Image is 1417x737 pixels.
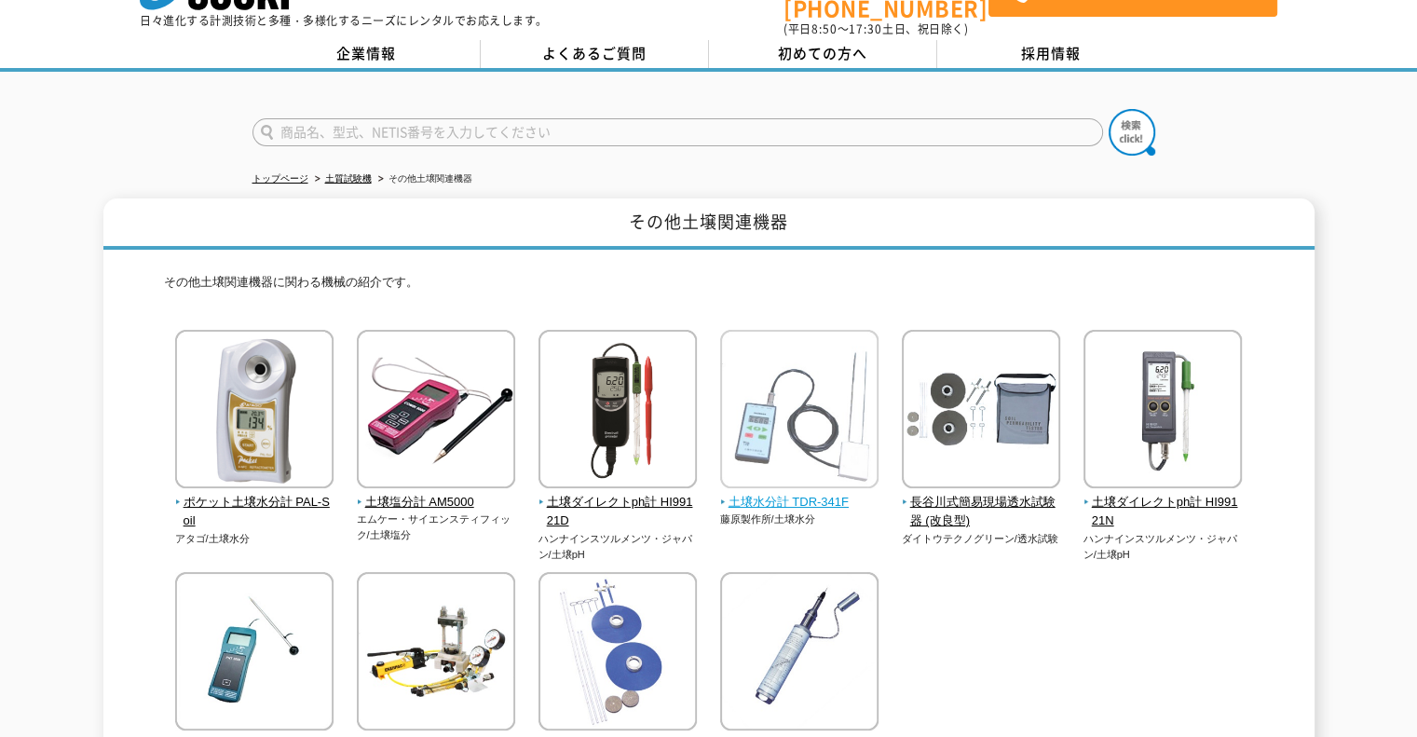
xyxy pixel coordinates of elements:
[538,330,697,493] img: 土壌ダイレクトph計 HI99121D
[357,493,516,512] span: 土壌塩分計 AM5000
[325,173,372,184] a: 土質試験機
[720,572,879,735] img: 軟岩ペネトロ計 SH-70
[720,493,879,512] span: 土壌水分計 TDR-341F
[103,198,1315,250] h1: その他土壌関連機器
[1083,531,1243,562] p: ハンナインスツルメンツ・ジャパン/土壌pH
[375,170,472,189] li: その他土壌関連機器
[783,20,968,37] span: (平日 ～ 土日、祝日除く)
[175,531,334,547] p: アタゴ/土壌水分
[252,40,481,68] a: 企業情報
[1083,475,1243,531] a: 土壌ダイレクトph計 HI99121N
[811,20,838,37] span: 8:50
[937,40,1165,68] a: 採用情報
[902,493,1061,532] span: 長谷川式簡易現場透水試験器 (改良型)
[538,493,698,532] span: 土壌ダイレクトph計 HI99121D
[538,572,697,735] img: 長谷川式簡易現場透水試験器
[357,512,516,542] p: エムケー・サイエンスティフィック/土壌塩分
[720,475,879,512] a: 土壌水分計 TDR-341F
[849,20,882,37] span: 17:30
[252,118,1103,146] input: 商品名、型式、NETIS番号を入力してください
[175,572,334,735] img: 土壌塩分計 PNT3000
[1083,330,1242,493] img: 土壌ダイレクトph計 HI99121N
[175,330,334,493] img: ポケット土壌水分計 PAL-Soil
[538,475,698,531] a: 土壌ダイレクトph計 HI99121D
[1109,109,1155,156] img: btn_search.png
[538,531,698,562] p: ハンナインスツルメンツ・ジャパン/土壌pH
[709,40,937,68] a: 初めての方へ
[720,330,879,493] img: 土壌水分計 TDR-341F
[902,531,1061,547] p: ダイトウテクノグリーン/透水試験
[357,475,516,512] a: 土壌塩分計 AM5000
[1083,493,1243,532] span: 土壌ダイレクトph計 HI99121N
[902,330,1060,493] img: 長谷川式簡易現場透水試験器 (改良型)
[357,572,515,735] img: 点載荷試験機 ポイントロードテスター
[164,273,1254,302] p: その他土壌関連機器に関わる機械の紹介です。
[778,43,867,63] span: 初めての方へ
[140,15,548,26] p: 日々進化する計測技術と多種・多様化するニーズにレンタルでお応えします。
[175,493,334,532] span: ポケット土壌水分計 PAL-Soil
[902,475,1061,531] a: 長谷川式簡易現場透水試験器 (改良型)
[175,475,334,531] a: ポケット土壌水分計 PAL-Soil
[357,330,515,493] img: 土壌塩分計 AM5000
[720,512,879,527] p: 藤原製作所/土壌水分
[252,173,308,184] a: トップページ
[481,40,709,68] a: よくあるご質問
